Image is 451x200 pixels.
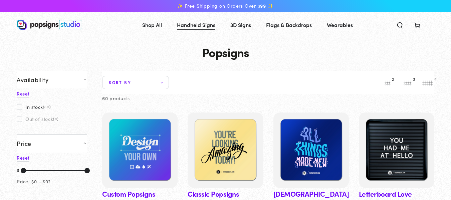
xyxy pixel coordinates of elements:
[43,105,51,109] span: (60)
[359,113,434,188] a: Letterboard Love PopsignsLetterboard Love Popsigns
[188,113,263,188] a: Classic PopsignsClassic Popsigns
[102,76,169,89] summary: Sort by
[266,20,312,30] span: Flags & Backdrops
[17,76,48,83] span: Availability
[177,20,215,30] span: Handheld Signs
[142,20,162,30] span: Shop All
[327,20,353,30] span: Wearables
[17,116,58,122] label: Out of stock
[225,16,256,34] a: 3D Signs
[17,166,19,175] div: $
[17,90,29,97] a: Reset
[102,113,178,188] a: Custom PopsignsCustom Popsigns
[172,16,220,34] a: Handheld Signs
[137,16,167,34] a: Shop All
[17,154,29,162] a: Reset
[273,113,349,188] a: Baptism Classics PopsignsBaptism Classics Popsigns
[17,104,51,110] label: In stock
[322,16,358,34] a: Wearables
[53,117,58,121] span: (0)
[401,76,414,89] button: 3
[177,3,273,9] span: ✨ Free Shipping on Orders Over $99 ✨
[391,17,409,32] summary: Search our site
[17,134,87,152] summary: Price
[17,140,31,147] span: Price
[102,94,130,103] p: 60 products
[17,177,51,186] div: Price: $0 – $92
[17,71,87,88] summary: Availability
[381,76,394,89] button: 2
[17,20,81,30] img: Popsigns Studio
[230,20,251,30] span: 3D Signs
[17,45,434,59] h1: Popsigns
[261,16,317,34] a: Flags & Backdrops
